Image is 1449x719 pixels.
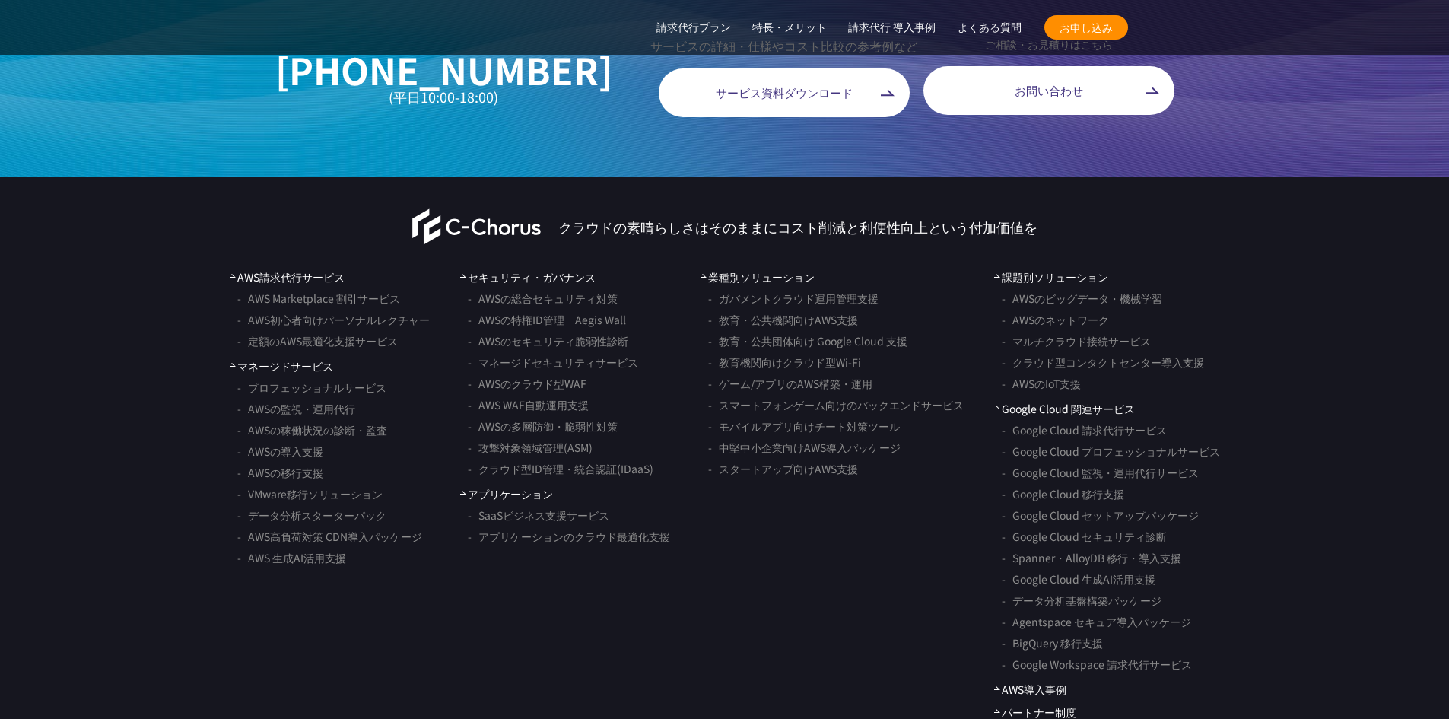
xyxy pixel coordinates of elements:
[237,441,323,462] a: AWSの導入支援
[752,20,827,36] a: 特長・メリット
[656,20,731,36] a: 請求代行プラン
[1002,632,1103,654] a: BigQuery 移行支援
[1002,419,1167,441] a: Google Cloud 請求代行サービス
[1044,15,1128,40] a: お申し込み
[708,437,901,458] a: 中堅中小企業向けAWS導入パッケージ
[460,269,596,285] a: セキュリティ・ガバナンス
[708,394,964,415] a: スマートフォンゲーム向けのバックエンドサービス
[1002,611,1191,632] a: Agentspace セキュア導入パッケージ
[1002,462,1199,483] a: Google Cloud 監視・運用代行サービス
[237,462,323,483] a: AWSの移行支援
[237,398,355,419] a: AWSの監視・運用代行
[923,66,1174,115] a: お問い合わせ
[237,309,430,330] a: AWS初心者向けパーソナルレクチャー
[994,269,1108,285] span: 課題別ソリューション
[1002,590,1161,611] a: データ分析基盤構築パッケージ
[230,358,333,374] a: マネージドサービス
[1002,330,1151,352] a: マルチクラウド接続サービス
[1002,288,1162,309] a: AWSのビッグデータ・機械学習
[468,288,618,309] a: AWSの総合セキュリティ対策
[923,37,1174,52] p: ご相談・お見積りはこちら
[468,526,670,547] a: アプリケーションのクラウド最適化支援
[1002,352,1204,373] a: クラウド型コンタクトセンター導入支援
[708,288,879,309] a: ガバメントクラウド運用管理支援
[701,269,815,285] span: 業種別ソリューション
[848,20,936,36] a: 請求代行 導入事例
[958,20,1022,36] a: よくある質問
[1002,547,1181,568] a: Spanner・AlloyDB 移行・導入支援
[237,330,398,352] a: 定額のAWS最適化支援サービス
[237,483,383,504] a: VMware移行ソリューション
[708,373,872,394] a: ゲーム/アプリのAWS構築・運用
[468,394,589,415] a: AWS WAF自動運用支援
[1002,483,1124,504] a: Google Cloud 移行支援
[237,526,422,547] a: AWS高負荷対策 CDN導入パッケージ
[708,415,900,437] a: モバイルアプリ向けチート対策ツール
[994,682,1066,698] a: AWS導入事例
[230,269,345,285] a: AWS請求代行サービス
[468,373,586,394] a: AWSのクラウド型WAF
[237,504,386,526] a: データ分析スターターパック
[1002,526,1167,547] a: Google Cloud セキュリティ診断
[275,49,612,90] a: [PHONE_NUMBER]
[1002,504,1199,526] a: Google Cloud セットアップパッケージ
[468,504,609,526] a: SaaSビジネス支援サービス
[237,419,387,441] a: AWSの稼働状況の診断・監査
[468,330,628,352] a: AWSのセキュリティ脆弱性診断
[468,437,593,458] a: 攻撃対象領域管理(ASM)
[460,486,553,502] span: アプリケーション
[708,330,907,352] a: 教育・公共団体向け Google Cloud 支援
[468,309,626,330] a: AWSの特権ID管理 Aegis Wall
[650,37,918,55] p: サービスの詳細・仕様やコスト比較の参考例など
[237,547,346,568] a: AWS 生成AI活用支援
[1044,20,1128,36] span: お申し込み
[1002,568,1155,590] a: Google Cloud 生成AI活用支援
[558,217,1037,237] p: クラウドの素晴らしさはそのままにコスト削減と利便性向上という付加価値を
[659,68,910,117] a: サービス資料ダウンロード
[708,309,858,330] a: 教育・公共機関向けAWS支援
[468,415,618,437] a: AWSの多層防御・脆弱性対策
[468,458,653,479] a: クラウド型ID管理・統合認証(IDaaS)
[275,90,612,105] small: (平日10:00-18:00)
[1002,309,1109,330] a: AWSのネットワーク
[708,458,858,479] a: スタートアップ向けAWS支援
[468,352,638,373] a: マネージドセキュリティサービス
[708,352,861,373] a: 教育機関向けクラウド型Wi-Fi
[237,377,386,398] a: プロフェッショナルサービス
[1002,654,1192,675] a: Google Workspace 請求代行サービス
[1002,373,1081,394] a: AWSのIoT支援
[994,401,1135,417] span: Google Cloud 関連サービス
[1002,441,1220,462] a: Google Cloud プロフェッショナルサービス
[237,288,400,309] a: AWS Marketplace 割引サービス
